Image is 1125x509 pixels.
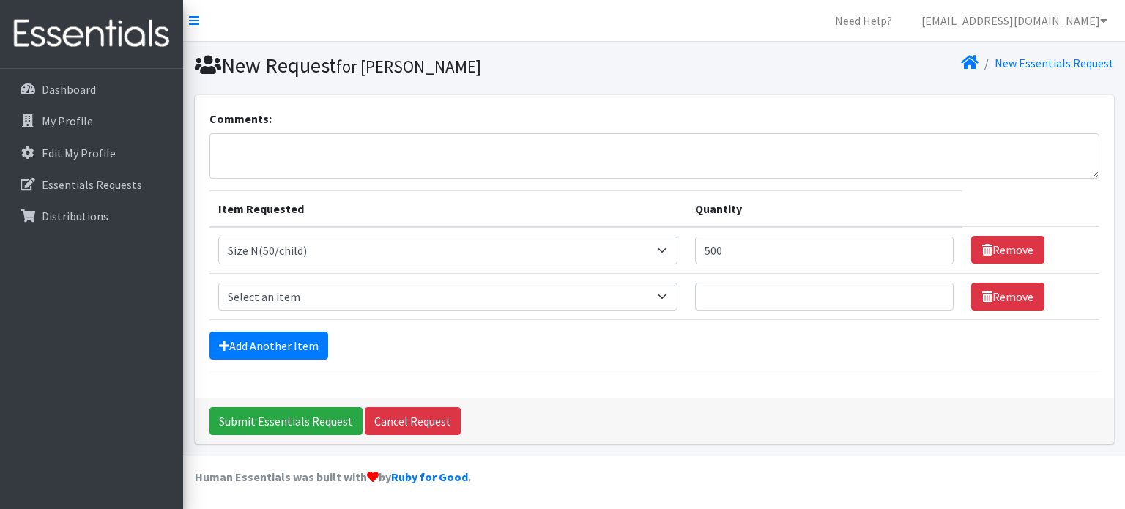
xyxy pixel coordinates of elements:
[209,190,686,227] th: Item Requested
[195,469,471,484] strong: Human Essentials was built with by .
[910,6,1119,35] a: [EMAIL_ADDRESS][DOMAIN_NAME]
[42,114,93,128] p: My Profile
[209,332,328,360] a: Add Another Item
[42,209,108,223] p: Distributions
[995,56,1114,70] a: New Essentials Request
[42,146,116,160] p: Edit My Profile
[6,10,177,59] img: HumanEssentials
[6,138,177,168] a: Edit My Profile
[823,6,904,35] a: Need Help?
[209,110,272,127] label: Comments:
[971,283,1044,311] a: Remove
[336,56,481,77] small: for [PERSON_NAME]
[686,190,962,227] th: Quantity
[42,177,142,192] p: Essentials Requests
[365,407,461,435] a: Cancel Request
[391,469,468,484] a: Ruby for Good
[6,201,177,231] a: Distributions
[6,106,177,135] a: My Profile
[195,53,649,78] h1: New Request
[42,82,96,97] p: Dashboard
[6,170,177,199] a: Essentials Requests
[971,236,1044,264] a: Remove
[209,407,363,435] input: Submit Essentials Request
[6,75,177,104] a: Dashboard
